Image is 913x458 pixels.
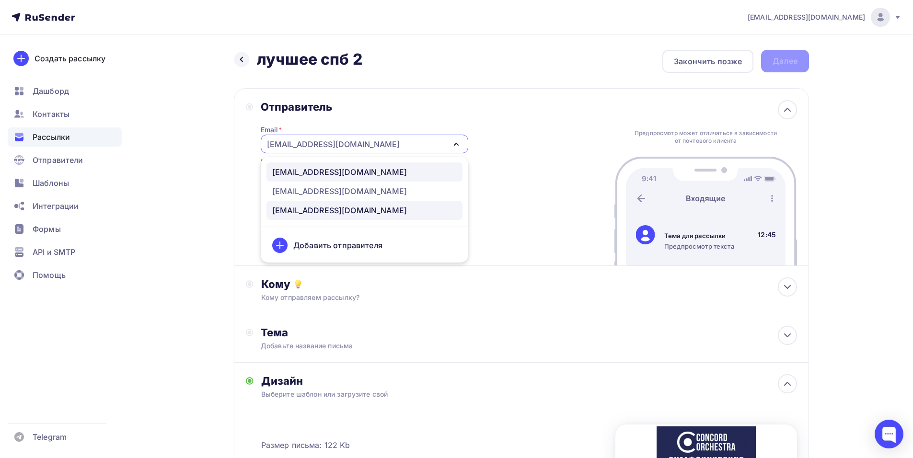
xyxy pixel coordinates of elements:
[33,131,70,143] span: Рассылки
[272,185,407,197] div: [EMAIL_ADDRESS][DOMAIN_NAME]
[257,50,362,69] h2: лучшее спб 2
[33,108,69,120] span: Контакты
[748,8,901,27] a: [EMAIL_ADDRESS][DOMAIN_NAME]
[261,157,468,263] ul: [EMAIL_ADDRESS][DOMAIN_NAME]
[33,154,83,166] span: Отправители
[33,223,61,235] span: Формы
[272,166,407,178] div: [EMAIL_ADDRESS][DOMAIN_NAME]
[674,56,742,67] div: Закончить позже
[8,173,122,193] a: Шаблоны
[33,246,75,258] span: API и SMTP
[748,12,865,22] span: [EMAIL_ADDRESS][DOMAIN_NAME]
[35,53,105,64] div: Создать рассылку
[758,230,776,240] div: 12:45
[261,135,468,153] button: [EMAIL_ADDRESS][DOMAIN_NAME]
[261,157,468,176] div: Рекомендуем , чтобы рассылка не попала в «Спам»
[261,439,350,451] span: Размер письма: 122 Kb
[664,242,734,251] div: Предпросмотр текста
[33,177,69,189] span: Шаблоны
[272,205,407,216] div: [EMAIL_ADDRESS][DOMAIN_NAME]
[293,240,382,251] div: Добавить отправителя
[261,374,797,388] div: Дизайн
[8,127,122,147] a: Рассылки
[261,341,431,351] div: Добавьте название письма
[261,125,282,135] div: Email
[261,293,744,302] div: Кому отправляем рассылку?
[261,100,468,114] div: Отправитель
[8,81,122,101] a: Дашборд
[8,150,122,170] a: Отправители
[8,104,122,124] a: Контакты
[261,277,797,291] div: Кому
[33,269,66,281] span: Помощь
[33,85,69,97] span: Дашборд
[632,129,780,145] div: Предпросмотр может отличаться в зависимости от почтового клиента
[267,138,400,150] div: [EMAIL_ADDRESS][DOMAIN_NAME]
[261,326,450,339] div: Тема
[664,231,734,240] div: Тема для рассылки
[33,200,79,212] span: Интеграции
[33,431,67,443] span: Telegram
[261,389,744,399] div: Выберите шаблон или загрузите свой
[8,219,122,239] a: Формы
